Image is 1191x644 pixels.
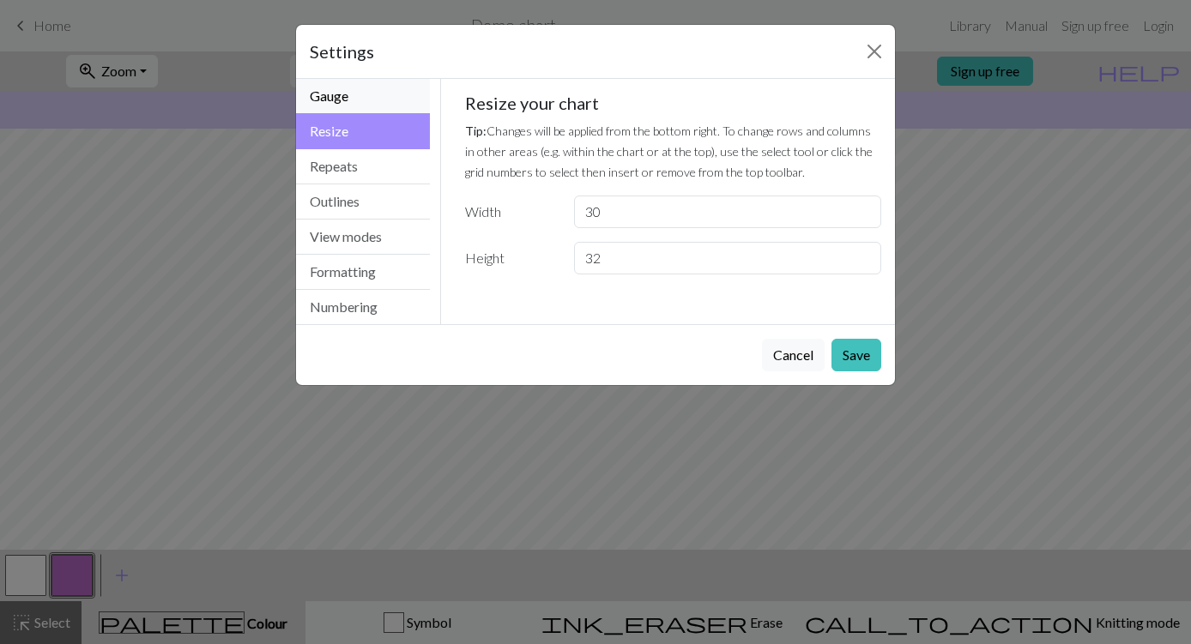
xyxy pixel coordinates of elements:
button: Formatting [296,255,430,290]
button: Repeats [296,149,430,184]
label: Width [455,196,564,228]
strong: Tip: [465,123,487,138]
button: Resize [296,113,430,149]
button: Numbering [296,290,430,324]
h5: Settings [310,39,374,64]
small: Changes will be applied from the bottom right. To change rows and columns in other areas (e.g. wi... [465,123,873,179]
button: View modes [296,220,430,255]
button: Save [831,339,881,371]
button: Gauge [296,79,430,114]
h5: Resize your chart [465,93,882,113]
button: Cancel [762,339,825,371]
label: Height [455,242,564,274]
button: Outlines [296,184,430,220]
button: Close [861,38,888,65]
